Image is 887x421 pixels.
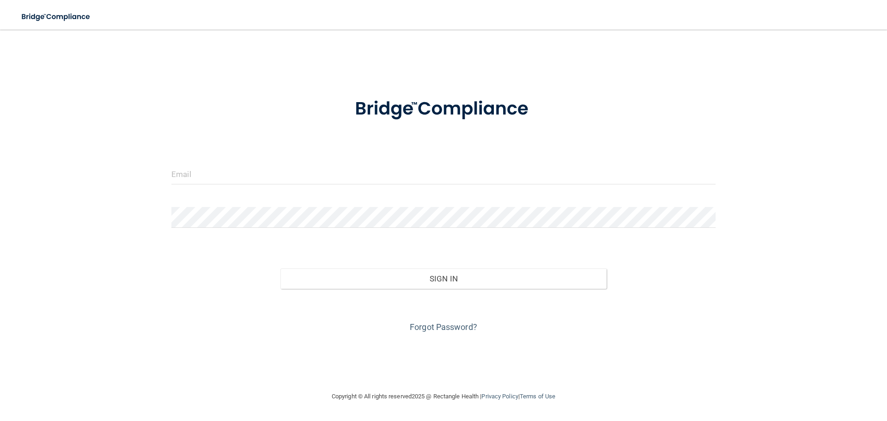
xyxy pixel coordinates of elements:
[520,393,555,400] a: Terms of Use
[14,7,99,26] img: bridge_compliance_login_screen.278c3ca4.svg
[171,164,716,184] input: Email
[481,393,518,400] a: Privacy Policy
[410,322,477,332] a: Forgot Password?
[336,85,551,133] img: bridge_compliance_login_screen.278c3ca4.svg
[280,268,607,289] button: Sign In
[275,382,612,411] div: Copyright © All rights reserved 2025 @ Rectangle Health | |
